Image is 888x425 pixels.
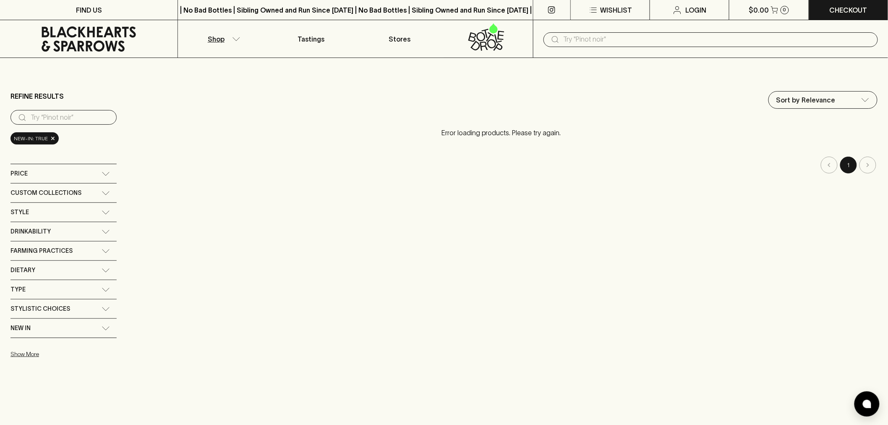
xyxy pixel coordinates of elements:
p: Checkout [830,5,867,15]
p: 0 [783,8,786,12]
p: Shop [208,34,225,44]
img: bubble-icon [863,400,871,408]
span: Price [10,168,28,179]
input: Try “Pinot noir” [31,111,110,124]
span: Custom Collections [10,188,81,198]
div: Farming Practices [10,241,117,260]
span: Type [10,284,26,295]
button: page 1 [840,157,857,173]
div: Stylistic Choices [10,299,117,318]
p: Tastings [298,34,324,44]
button: Show More [10,346,120,363]
div: New In [10,319,117,338]
a: Stores [355,20,444,58]
span: × [50,134,55,143]
p: Login [686,5,707,15]
span: new-in: true [14,134,48,143]
p: Error loading products. Please try again. [125,119,878,146]
input: Try "Pinot noir" [564,33,871,46]
p: Wishlist [600,5,632,15]
a: Tastings [267,20,355,58]
p: FIND US [76,5,102,15]
div: Custom Collections [10,184,117,202]
div: Price [10,164,117,183]
div: Dietary [10,261,117,280]
nav: pagination navigation [125,157,878,173]
span: Dietary [10,265,35,275]
span: Style [10,207,29,218]
div: Style [10,203,117,222]
span: Drinkability [10,226,51,237]
span: Farming Practices [10,246,73,256]
p: Stores [389,34,411,44]
span: Stylistic Choices [10,304,70,314]
button: Shop [178,20,266,58]
div: Drinkability [10,222,117,241]
div: Type [10,280,117,299]
p: Sort by Relevance [776,95,836,105]
p: Refine Results [10,91,64,101]
p: $0.00 [749,5,769,15]
div: Sort by Relevance [769,92,877,108]
span: New In [10,323,31,333]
